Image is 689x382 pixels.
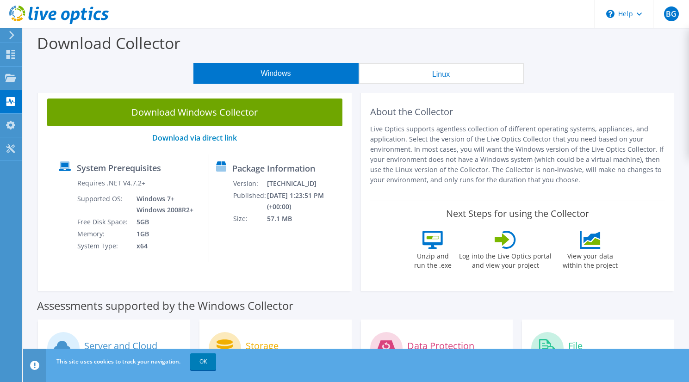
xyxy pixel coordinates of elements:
[557,249,623,270] label: View your data within the project
[267,213,348,225] td: 57.1 MB
[77,163,161,173] label: System Prerequisites
[130,240,195,252] td: x64
[130,228,195,240] td: 1GB
[37,32,180,54] label: Download Collector
[246,341,279,351] label: Storage
[77,179,145,188] label: Requires .NET V4.7.2+
[370,106,665,117] h2: About the Collector
[446,208,589,219] label: Next Steps for using the Collector
[606,10,615,18] svg: \n
[233,190,267,213] td: Published:
[130,193,195,216] td: Windows 7+ Windows 2008R2+
[568,341,583,351] label: File
[459,249,552,270] label: Log into the Live Optics portal and view your project
[37,301,293,310] label: Assessments supported by the Windows Collector
[193,63,359,84] button: Windows
[370,124,665,185] p: Live Optics supports agentless collection of different operating systems, appliances, and applica...
[77,216,130,228] td: Free Disk Space:
[664,6,679,21] span: BG
[77,193,130,216] td: Supported OS:
[359,63,524,84] button: Linux
[152,133,237,143] a: Download via direct link
[267,178,348,190] td: [TECHNICAL_ID]
[190,353,216,370] a: OK
[84,341,157,351] label: Server and Cloud
[47,99,342,126] a: Download Windows Collector
[56,357,180,365] span: This site uses cookies to track your navigation.
[77,228,130,240] td: Memory:
[267,190,348,213] td: [DATE] 1:23:51 PM (+00:00)
[233,213,267,225] td: Size:
[233,178,267,190] td: Version:
[411,249,454,270] label: Unzip and run the .exe
[407,341,474,351] label: Data Protection
[77,240,130,252] td: System Type:
[130,216,195,228] td: 5GB
[232,164,315,173] label: Package Information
